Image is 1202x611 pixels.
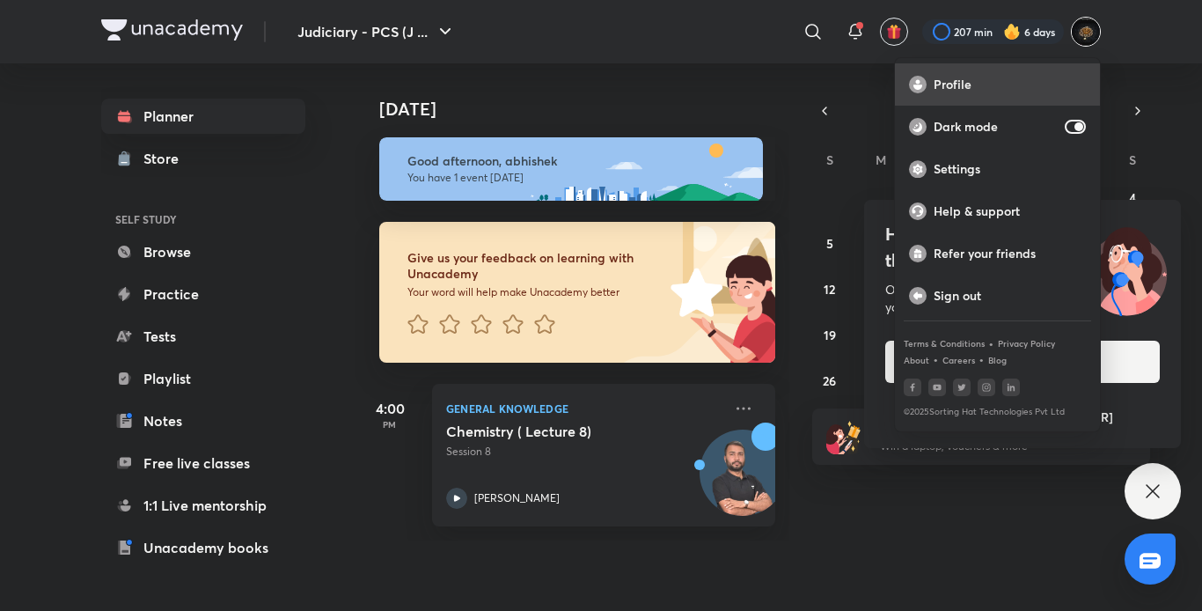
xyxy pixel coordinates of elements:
[988,355,1007,365] a: Blog
[904,407,1091,417] p: © 2025 Sorting Hat Technologies Pvt Ltd
[934,119,1058,135] p: Dark mode
[934,77,1086,92] p: Profile
[978,351,985,367] div: •
[895,232,1100,275] a: Refer your friends
[934,246,1086,261] p: Refer your friends
[934,161,1086,177] p: Settings
[895,63,1100,106] a: Profile
[904,355,929,365] a: About
[933,351,939,367] div: •
[988,335,994,351] div: •
[895,190,1100,232] a: Help & support
[934,288,1086,304] p: Sign out
[934,203,1086,219] p: Help & support
[904,338,985,349] a: Terms & Conditions
[942,355,975,365] a: Careers
[998,338,1055,349] a: Privacy Policy
[895,148,1100,190] a: Settings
